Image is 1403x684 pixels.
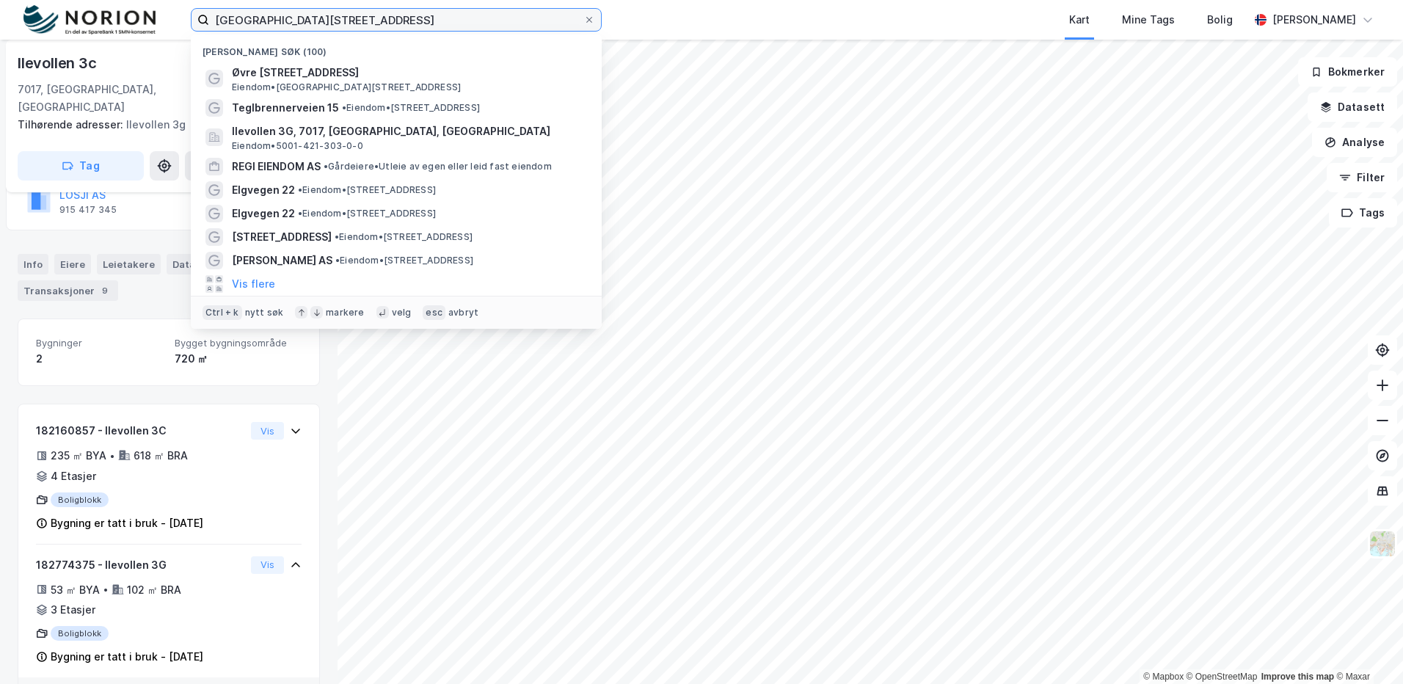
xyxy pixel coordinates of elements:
[232,81,461,93] span: Eiendom • [GEOGRAPHIC_DATA][STREET_ADDRESS]
[175,350,302,368] div: 720 ㎡
[98,283,112,298] div: 9
[1330,614,1403,684] div: Kontrollprogram for chat
[1312,128,1397,157] button: Analyse
[1207,11,1233,29] div: Bolig
[232,228,332,246] span: [STREET_ADDRESS]
[1327,163,1397,192] button: Filter
[18,151,144,181] button: Tag
[18,280,118,301] div: Transaksjoner
[51,581,100,599] div: 53 ㎡ BYA
[298,184,436,196] span: Eiendom • [STREET_ADDRESS]
[1308,92,1397,122] button: Datasett
[232,123,584,140] span: Ilevollen 3G, 7017, [GEOGRAPHIC_DATA], [GEOGRAPHIC_DATA]
[51,447,106,465] div: 235 ㎡ BYA
[51,648,203,666] div: Bygning er tatt i bruk - [DATE]
[232,205,295,222] span: Elgvegen 22
[1069,11,1090,29] div: Kart
[326,307,364,319] div: markere
[324,161,328,172] span: •
[36,337,163,349] span: Bygninger
[1122,11,1175,29] div: Mine Tags
[103,583,109,595] div: •
[448,307,478,319] div: avbryt
[23,5,156,35] img: norion-logo.80e7a08dc31c2e691866.png
[232,158,321,175] span: REGI EIENDOM AS
[109,450,115,462] div: •
[51,467,96,485] div: 4 Etasjer
[127,581,181,599] div: 102 ㎡ BRA
[298,208,302,219] span: •
[203,305,242,320] div: Ctrl + k
[1143,672,1184,682] a: Mapbox
[232,252,332,269] span: [PERSON_NAME] AS
[342,102,480,114] span: Eiendom • [STREET_ADDRESS]
[1330,614,1403,684] iframe: Chat Widget
[167,254,222,274] div: Datasett
[209,9,583,31] input: Søk på adresse, matrikkel, gårdeiere, leietakere eller personer
[18,254,48,274] div: Info
[335,255,473,266] span: Eiendom • [STREET_ADDRESS]
[59,204,117,216] div: 915 417 345
[36,422,245,440] div: 182160857 - Ilevollen 3C
[232,140,363,152] span: Eiendom • 5001-421-303-0-0
[335,255,340,266] span: •
[245,307,284,319] div: nytt søk
[97,254,161,274] div: Leietakere
[1298,57,1397,87] button: Bokmerker
[36,556,245,574] div: 182774375 - Ilevollen 3G
[1187,672,1258,682] a: OpenStreetMap
[232,64,584,81] span: Øvre [STREET_ADDRESS]
[251,422,284,440] button: Vis
[134,447,188,465] div: 618 ㎡ BRA
[232,99,339,117] span: Teglbrennerveien 15
[1261,672,1334,682] a: Improve this map
[1272,11,1356,29] div: [PERSON_NAME]
[423,305,445,320] div: esc
[1369,530,1396,558] img: Z
[232,275,275,293] button: Vis flere
[54,254,91,274] div: Eiere
[298,208,436,219] span: Eiendom • [STREET_ADDRESS]
[251,556,284,574] button: Vis
[342,102,346,113] span: •
[36,350,163,368] div: 2
[335,231,473,243] span: Eiendom • [STREET_ADDRESS]
[335,231,339,242] span: •
[392,307,412,319] div: velg
[1329,198,1397,228] button: Tags
[232,181,295,199] span: Elgvegen 22
[298,184,302,195] span: •
[324,161,552,172] span: Gårdeiere • Utleie av egen eller leid fast eiendom
[51,601,95,619] div: 3 Etasjer
[18,81,203,116] div: 7017, [GEOGRAPHIC_DATA], [GEOGRAPHIC_DATA]
[18,116,308,134] div: Ilevollen 3g
[175,337,302,349] span: Bygget bygningsområde
[51,514,203,532] div: Bygning er tatt i bruk - [DATE]
[18,51,100,75] div: Ilevollen 3c
[191,34,602,61] div: [PERSON_NAME] søk (100)
[18,118,126,131] span: Tilhørende adresser:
